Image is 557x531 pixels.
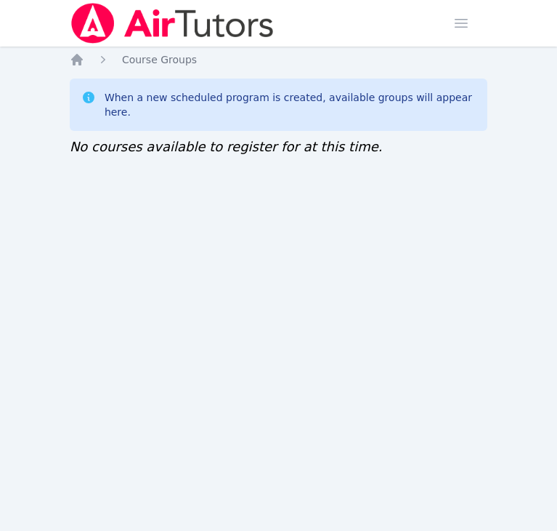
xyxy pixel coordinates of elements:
a: Course Groups [122,52,197,67]
img: Air Tutors [70,3,275,44]
nav: Breadcrumb [70,52,487,67]
span: No courses available to register for at this time. [70,139,383,154]
span: Course Groups [122,54,197,65]
div: When a new scheduled program is created, available groups will appear here. [105,90,476,119]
